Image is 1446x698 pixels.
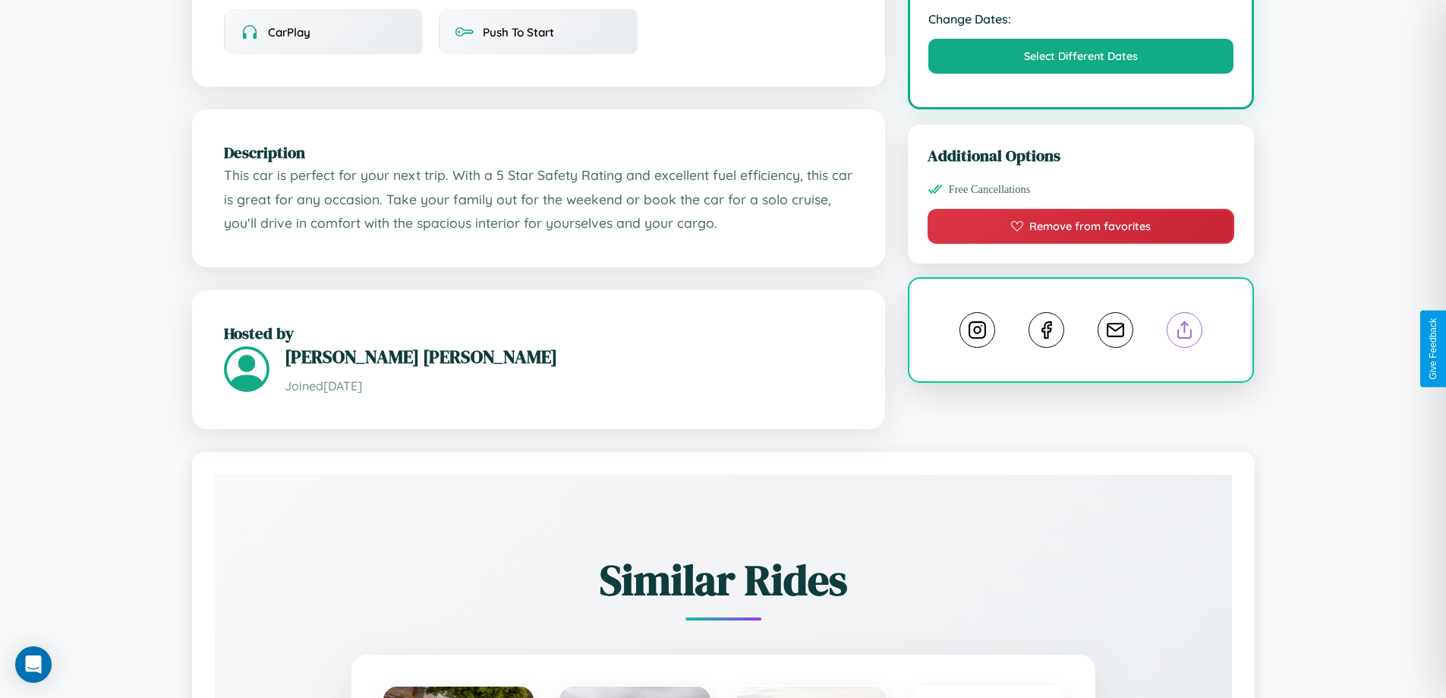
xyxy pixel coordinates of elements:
p: This car is perfect for your next trip. With a 5 Star Safety Rating and excellent fuel efficiency... [224,163,853,235]
h2: Hosted by [224,322,853,344]
h3: Additional Options [928,144,1235,166]
span: CarPlay [268,25,310,39]
button: Select Different Dates [928,39,1234,74]
h3: [PERSON_NAME] [PERSON_NAME] [285,344,853,369]
button: Remove from favorites [928,209,1235,244]
div: Open Intercom Messenger [15,646,52,683]
span: Push To Start [483,25,554,39]
span: Free Cancellations [949,183,1031,196]
h2: Similar Rides [268,551,1179,609]
p: Joined [DATE] [285,375,853,397]
h2: Description [224,141,853,163]
strong: Change Dates: [928,11,1234,27]
div: Give Feedback [1428,318,1438,380]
